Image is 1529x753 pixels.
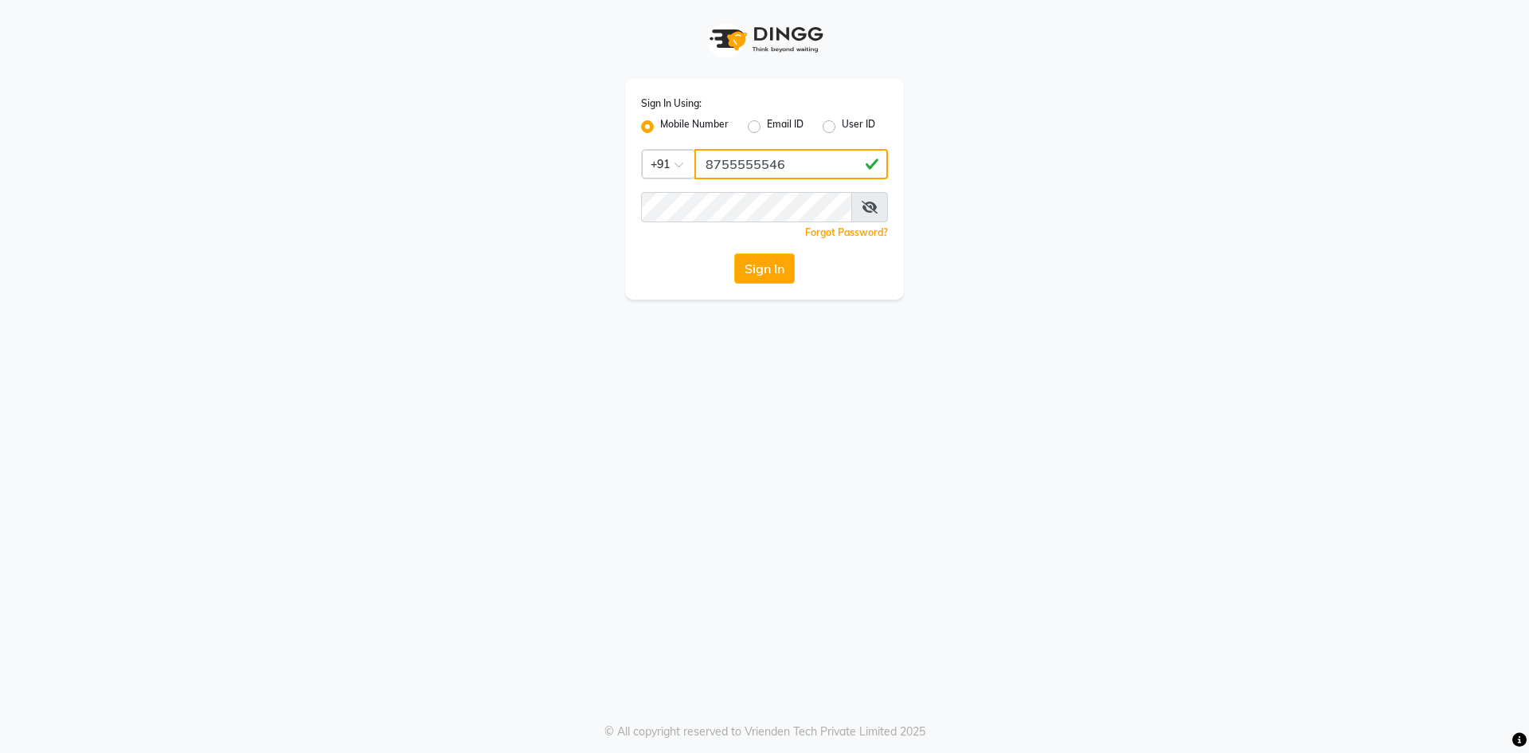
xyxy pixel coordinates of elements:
label: Mobile Number [660,117,729,136]
a: Forgot Password? [805,226,888,238]
button: Sign In [734,253,795,284]
input: Username [641,192,852,222]
label: User ID [842,117,875,136]
img: logo1.svg [701,16,828,63]
label: Email ID [767,117,804,136]
input: Username [694,149,888,179]
label: Sign In Using: [641,96,702,111]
